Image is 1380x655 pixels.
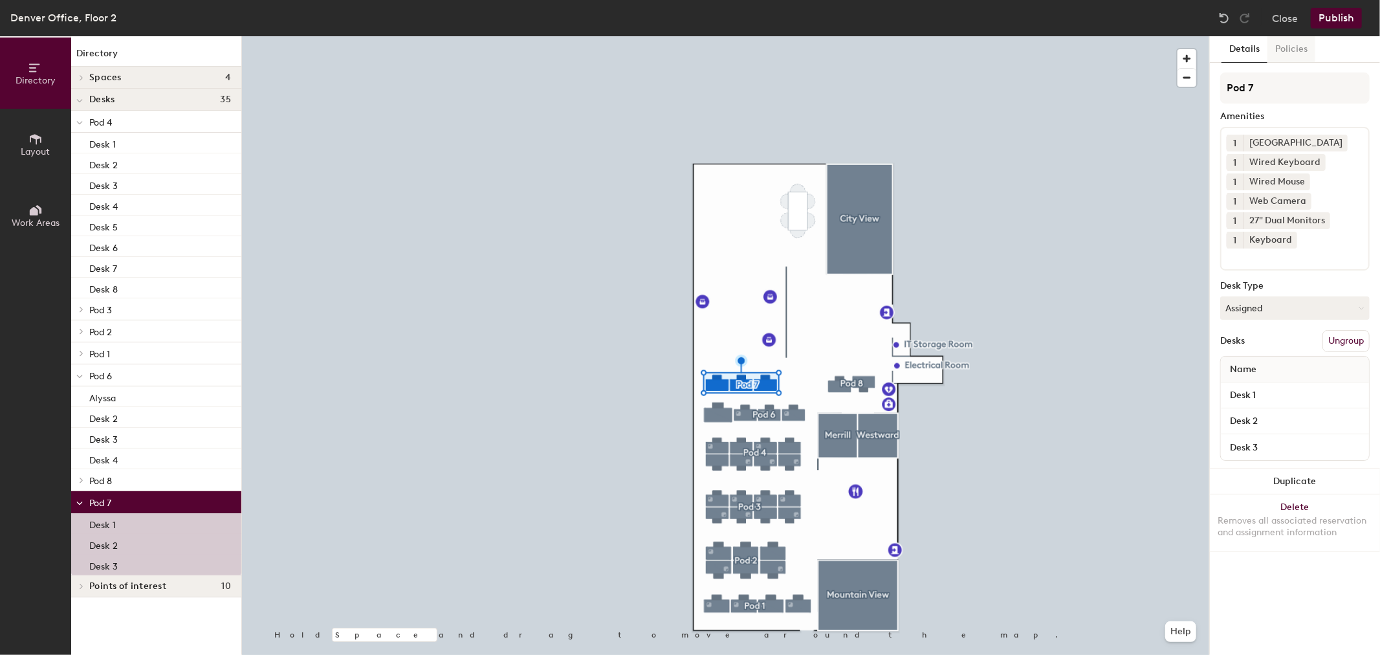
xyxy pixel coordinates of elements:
[1223,358,1263,381] span: Name
[1234,175,1237,189] span: 1
[221,581,231,592] span: 10
[1243,232,1297,249] div: Keyboard
[1218,515,1372,538] div: Removes all associated reservation and assignment information
[1234,214,1237,228] span: 1
[89,389,116,404] p: Alyssa
[1234,195,1237,208] span: 1
[1227,232,1243,249] button: 1
[1223,438,1366,456] input: Unnamed desk
[89,135,116,150] p: Desk 1
[1234,137,1237,150] span: 1
[89,498,111,509] span: Pod 7
[89,371,112,382] span: Pod 6
[1220,336,1245,346] div: Desks
[89,117,112,128] span: Pod 4
[1227,193,1243,210] button: 1
[1227,173,1243,190] button: 1
[89,430,118,445] p: Desk 3
[1234,156,1237,170] span: 1
[1234,234,1237,247] span: 1
[1227,212,1243,229] button: 1
[1272,8,1298,28] button: Close
[1243,193,1311,210] div: Web Camera
[89,177,118,192] p: Desk 3
[1220,111,1370,122] div: Amenities
[89,72,122,83] span: Spaces
[21,146,50,157] span: Layout
[89,476,112,487] span: Pod 8
[1220,296,1370,320] button: Assigned
[1322,330,1370,352] button: Ungroup
[1223,412,1366,430] input: Unnamed desk
[12,217,60,228] span: Work Areas
[89,410,118,425] p: Desk 2
[1311,8,1362,28] button: Publish
[225,72,231,83] span: 4
[1223,386,1366,405] input: Unnamed desk
[89,327,112,338] span: Pod 2
[89,156,118,171] p: Desk 2
[1243,173,1310,190] div: Wired Mouse
[1220,281,1370,291] div: Desk Type
[1243,135,1348,151] div: [GEOGRAPHIC_DATA]
[89,280,118,295] p: Desk 8
[1243,212,1330,229] div: 27" Dual Monitors
[89,197,118,212] p: Desk 4
[220,94,231,105] span: 35
[10,10,116,26] div: Denver Office, Floor 2
[89,260,117,274] p: Desk 7
[1221,36,1267,63] button: Details
[89,239,118,254] p: Desk 6
[1218,12,1231,25] img: Undo
[1227,154,1243,171] button: 1
[89,581,166,592] span: Points of interest
[89,305,112,316] span: Pod 3
[1165,621,1196,642] button: Help
[89,516,116,531] p: Desk 1
[16,75,56,86] span: Directory
[89,218,118,233] p: Desk 5
[89,451,118,466] p: Desk 4
[89,557,118,572] p: Desk 3
[1210,469,1380,494] button: Duplicate
[1243,154,1326,171] div: Wired Keyboard
[89,349,110,360] span: Pod 1
[1267,36,1315,63] button: Policies
[89,94,115,105] span: Desks
[71,47,241,67] h1: Directory
[1210,494,1380,551] button: DeleteRemoves all associated reservation and assignment information
[89,537,118,551] p: Desk 2
[1227,135,1243,151] button: 1
[1238,12,1251,25] img: Redo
